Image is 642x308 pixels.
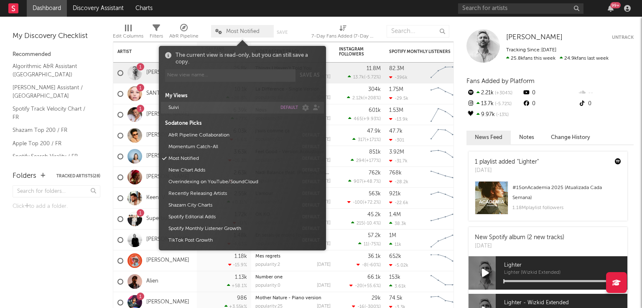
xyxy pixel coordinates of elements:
[227,283,247,288] div: +58.1 %
[367,212,381,217] div: 45.2k
[113,31,143,41] div: Edit Columns
[365,75,380,80] span: -5.72 %
[389,275,400,280] div: 153k
[466,88,522,98] div: 2.21k
[389,179,408,184] div: -28.2k
[302,215,320,219] button: default
[146,194,165,202] a: Keen' V
[369,170,381,176] div: 762k
[146,299,189,306] a: [PERSON_NAME]
[347,199,381,205] div: ( )
[166,235,298,246] button: TikTok Post Growth
[311,21,374,45] div: 7-Day Fans Added (7-Day Fans Added)
[466,131,511,144] button: News Feed
[389,49,452,54] div: Spotify Monthly Listeners
[165,92,320,100] div: My Views
[368,254,381,259] div: 36.1k
[363,117,380,121] span: +9.93 %
[358,241,381,247] div: ( )
[427,271,464,292] svg: Chart title
[150,21,163,45] div: Filters
[475,158,539,167] div: 1 playlist added
[169,31,199,41] div: A&R Pipeline
[610,2,621,8] div: 99 +
[255,263,280,267] div: popularity: 2
[357,221,364,226] span: 215
[612,33,634,42] button: Untrack
[302,145,320,149] button: default
[13,50,100,60] div: Recommended
[277,30,288,35] button: Save
[347,95,381,101] div: ( )
[372,295,381,301] div: 29k
[475,167,539,175] div: [DATE]
[352,137,381,142] div: ( )
[146,215,170,222] a: Superbus
[363,179,380,184] span: +48.7 %
[369,108,381,113] div: 601k
[237,295,247,301] div: 986
[522,98,578,109] div: 0
[317,283,331,288] div: [DATE]
[56,174,100,178] button: Tracked Artists(28)
[504,270,627,275] span: Lighter (Wizkid Extended)
[494,91,512,96] span: +304 %
[506,33,563,42] a: [PERSON_NAME]
[458,3,583,14] input: Search for artists
[13,171,36,181] div: Folders
[165,69,296,82] input: New view name...
[427,83,464,104] svg: Chart title
[495,113,509,117] span: -13 %
[302,238,320,242] button: default
[466,109,522,120] div: 9.97k
[255,254,331,259] div: Mes regrets
[146,236,189,243] a: [PERSON_NAME]
[146,153,189,160] a: [PERSON_NAME]
[146,132,189,139] a: [PERSON_NAME]
[302,180,320,184] button: default
[302,157,320,161] button: default
[389,212,401,217] div: 1.4M
[389,191,401,197] div: 921k
[166,102,276,114] button: Suivi
[146,69,189,76] a: [PERSON_NAME]
[13,139,92,148] a: Apple Top 200 / FR
[348,116,381,121] div: ( )
[427,125,464,146] svg: Chart title
[311,31,374,41] div: 7-Day Fans Added (7-Day Fans Added)
[113,21,143,45] div: Edit Columns
[578,98,634,109] div: 0
[365,221,380,226] span: -10.4 %
[13,31,100,41] div: My Discovery Checklist
[427,209,464,230] svg: Chart title
[302,192,320,196] button: default
[146,111,189,118] a: [PERSON_NAME]
[427,188,464,209] svg: Chart title
[146,174,189,181] a: [PERSON_NAME]
[389,263,408,268] div: -5.02k
[362,263,367,268] span: -8
[235,275,247,280] div: 1.13k
[504,298,627,308] span: Lighter - Wizkid Extended
[302,203,320,207] button: default
[364,284,380,288] span: +55.6 %
[512,183,621,203] div: # 15 on Academia 2025 (Atualizada Cada Semana)
[176,52,320,65] div: The current view is read-only, but you can still save a copy.
[427,63,464,83] svg: Chart title
[469,181,627,221] a: #15onAcademia 2025 (Atualizada Cada Semana)1.18Mplaylist followers
[166,129,298,141] button: A&R Pipeline Collaboration
[166,211,298,223] button: Spotify Editorial Adds
[364,242,368,247] span: 11
[517,159,539,165] a: "Lighter"
[353,75,364,80] span: 13.7k
[117,49,180,54] div: Artist
[389,242,401,247] div: 11k
[302,227,320,231] button: default
[366,138,380,142] span: +171 %
[13,104,92,121] a: Spotify Track Velocity Chart / FR
[368,87,381,92] div: 304k
[466,98,522,109] div: 13.7k
[506,48,556,53] span: Tracking Since: [DATE]
[367,66,381,71] div: 11.8M
[389,66,404,71] div: 82.3M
